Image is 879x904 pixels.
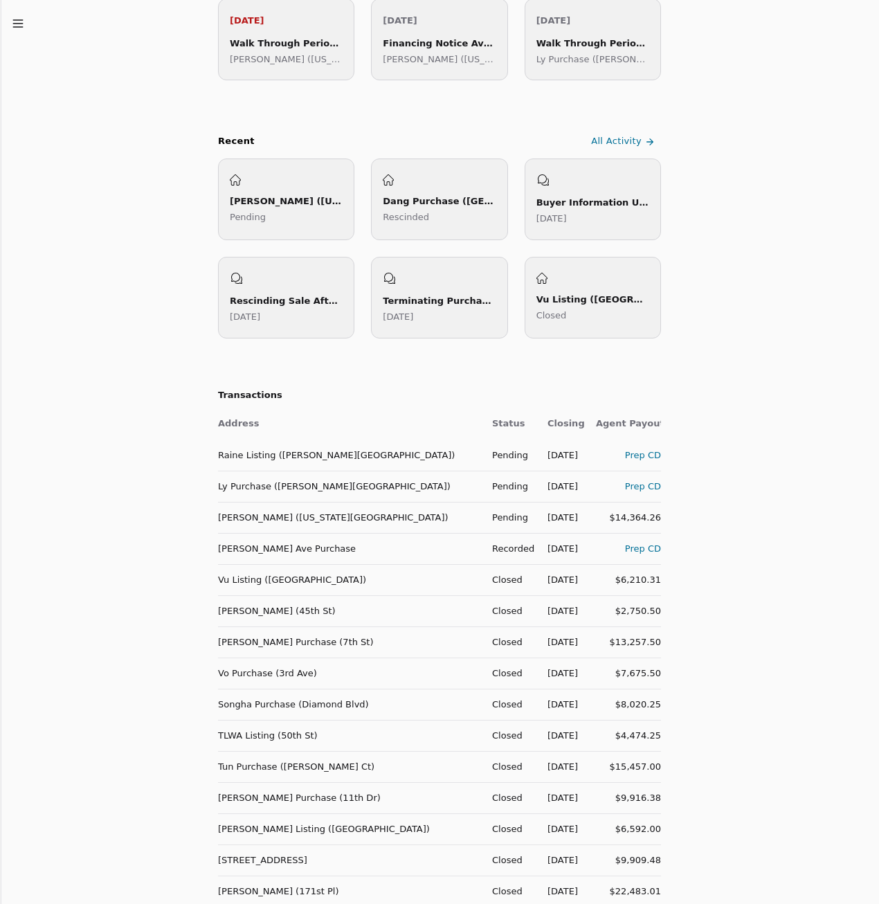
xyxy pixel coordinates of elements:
[525,257,661,338] a: Vu Listing ([GEOGRAPHIC_DATA])Closed
[230,13,343,28] p: [DATE]
[218,689,481,720] td: Songha Purchase (Diamond Blvd)
[536,844,585,876] td: [DATE]
[481,782,536,813] td: Closed
[218,595,481,626] td: [PERSON_NAME] (45th St)
[588,130,661,153] a: All Activity
[481,502,536,533] td: Pending
[218,502,481,533] td: [PERSON_NAME] ([US_STATE][GEOGRAPHIC_DATA])
[596,728,661,743] div: $4,474.25
[536,440,585,471] td: [DATE]
[596,572,661,587] div: $6,210.31
[481,595,536,626] td: Closed
[383,210,496,224] p: Rescinded
[536,502,585,533] td: [DATE]
[536,292,649,307] div: Vu Listing ([GEOGRAPHIC_DATA])
[596,510,661,525] div: $14,364.26
[230,293,343,308] div: Rescinding Sale After Inspection
[536,782,585,813] td: [DATE]
[481,408,536,440] th: Status
[481,533,536,564] td: Recorded
[218,471,481,502] td: Ly Purchase ([PERSON_NAME][GEOGRAPHIC_DATA])
[481,751,536,782] td: Closed
[536,471,585,502] td: [DATE]
[481,813,536,844] td: Closed
[383,311,413,322] time: Monday, May 26, 2025 at 6:01:10 PM
[536,213,567,224] time: Wednesday, July 16, 2025 at 9:11:36 PM
[536,751,585,782] td: [DATE]
[536,658,585,689] td: [DATE]
[596,697,661,712] div: $8,020.25
[218,440,481,471] td: Raine Listing ([PERSON_NAME][GEOGRAPHIC_DATA])
[218,658,481,689] td: Vo Purchase (3rd Ave)
[596,604,661,618] div: $2,750.50
[230,311,260,322] time: Wednesday, May 28, 2025 at 1:54:22 PM
[596,790,661,805] div: $9,916.38
[596,635,661,649] div: $13,257.50
[536,626,585,658] td: [DATE]
[481,844,536,876] td: Closed
[230,52,343,66] p: [PERSON_NAME] ([US_STATE][GEOGRAPHIC_DATA])
[596,822,661,836] div: $6,592.00
[371,159,507,240] a: Dang Purchase ([GEOGRAPHIC_DATA])Rescinded
[218,782,481,813] td: [PERSON_NAME] Purchase (11th Dr)
[481,440,536,471] td: Pending
[218,751,481,782] td: Tun Purchase ([PERSON_NAME] Ct)
[536,813,585,844] td: [DATE]
[218,626,481,658] td: [PERSON_NAME] Purchase (7th St)
[596,541,661,556] div: Prep CD
[536,564,585,595] td: [DATE]
[591,134,642,149] span: All Activity
[230,194,343,208] div: [PERSON_NAME] ([US_STATE][GEOGRAPHIC_DATA])
[218,564,481,595] td: Vu Listing ([GEOGRAPHIC_DATA])
[536,195,649,210] div: Buyer Information Update Request
[536,308,649,323] p: Closed
[596,884,661,898] div: $22,483.01
[230,210,343,224] p: Pending
[218,388,661,403] h2: Transactions
[596,666,661,680] div: $7,675.50
[536,595,585,626] td: [DATE]
[596,853,661,867] div: $9,909.48
[536,408,585,440] th: Closing
[536,13,649,28] p: [DATE]
[230,36,343,51] div: Walk Through Period Begins
[596,448,661,462] div: Prep CD
[218,134,255,149] div: Recent
[218,408,481,440] th: Address
[481,689,536,720] td: Closed
[218,257,354,338] a: Rescinding Sale After Inspection[DATE]
[383,52,496,66] p: [PERSON_NAME] ([US_STATE][GEOGRAPHIC_DATA])
[383,36,496,51] div: Financing Notice Available
[481,471,536,502] td: Pending
[481,626,536,658] td: Closed
[371,257,507,338] a: Terminating Purchase and Sale Agreement[DATE]
[383,293,496,308] div: Terminating Purchase and Sale Agreement
[536,689,585,720] td: [DATE]
[481,658,536,689] td: Closed
[218,720,481,751] td: TLWA Listing (50th St)
[536,52,649,66] p: Ly Purchase ([PERSON_NAME][GEOGRAPHIC_DATA])
[536,36,649,51] div: Walk Through Period Begins
[383,13,496,28] p: [DATE]
[525,159,661,240] a: Buyer Information Update Request[DATE]
[596,479,661,494] div: Prep CD
[536,533,585,564] td: [DATE]
[481,720,536,751] td: Closed
[596,759,661,774] div: $15,457.00
[218,159,354,240] a: [PERSON_NAME] ([US_STATE][GEOGRAPHIC_DATA])Pending
[536,720,585,751] td: [DATE]
[383,194,496,208] div: Dang Purchase ([GEOGRAPHIC_DATA])
[218,533,481,564] td: [PERSON_NAME] Ave Purchase
[218,844,481,876] td: [STREET_ADDRESS]
[585,408,661,440] th: Agent Payout
[218,813,481,844] td: [PERSON_NAME] Listing ([GEOGRAPHIC_DATA])
[481,564,536,595] td: Closed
